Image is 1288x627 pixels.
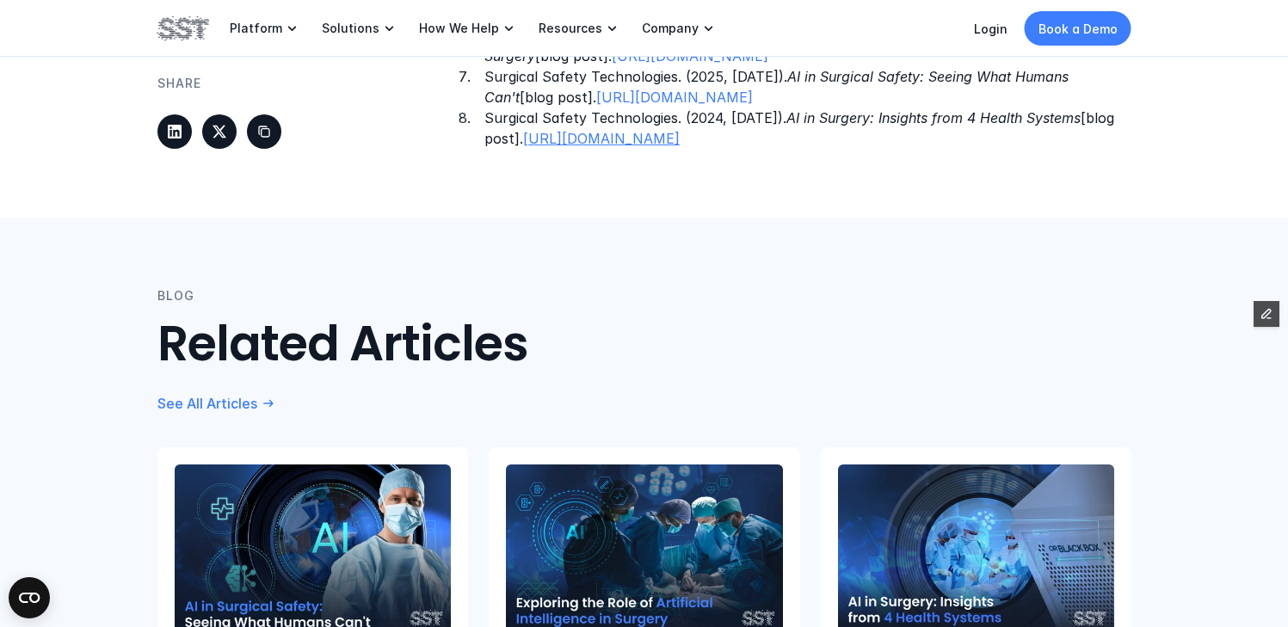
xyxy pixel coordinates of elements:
p: Platform [230,21,282,36]
p: Book a Demo [1038,20,1118,38]
a: Login [974,22,1008,36]
p: How We Help [419,21,499,36]
p: Solutions [322,21,379,36]
em: AI in Surgical Safety: Seeing What Humans Can't [484,68,1073,106]
a: [URL][DOMAIN_NAME] [523,130,680,147]
em: AI in Surgery: Insights from 4 Health Systems [786,109,1081,126]
a: [URL][DOMAIN_NAME] [596,89,753,106]
p: SHARE [157,75,201,94]
p: Blog [157,286,194,305]
p: Surgical Safety Technologies. (2025, [DATE]). [blog post]. [484,66,1131,108]
img: SST logo [157,14,209,43]
p: Resources [539,21,602,36]
h2: Related Articles [157,317,839,374]
a: See All Articles [157,395,276,413]
p: Company [642,21,699,36]
a: Book a Demo [1025,11,1131,46]
button: Edit Framer Content [1254,301,1279,327]
p: See All Articles [157,395,257,413]
p: Surgical Safety Technologies. (2024, [DATE]). [blog post]. [484,108,1131,149]
button: Open CMP widget [9,577,50,618]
